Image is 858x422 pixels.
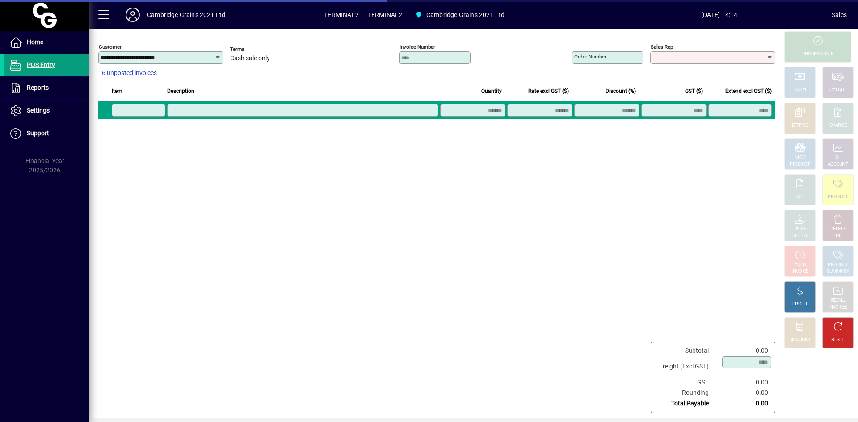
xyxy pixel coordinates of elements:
div: ACCOUNT [828,161,848,168]
div: CHARGE [829,122,847,129]
div: DELETE [830,226,845,233]
td: Rounding [655,388,718,398]
div: LINE [833,233,842,239]
div: GL [835,155,841,161]
div: PRODUCT [828,262,848,268]
div: CASH [794,87,806,93]
span: Rate excl GST ($) [528,86,569,96]
a: Home [4,31,89,54]
a: Reports [4,77,89,99]
div: SUMMARY [827,268,849,275]
div: MISC [795,155,805,161]
div: RESET [831,337,845,343]
span: Settings [27,107,50,114]
span: POS Entry [27,61,55,68]
span: Cambridge Grains 2021 Ltd [426,8,505,22]
div: CHEQUE [829,87,846,93]
td: 0.00 [718,377,771,388]
div: PROFIT [792,301,808,308]
span: Quantity [481,86,502,96]
span: Cambridge Grains 2021 Ltd [411,7,508,23]
td: Total Payable [655,398,718,409]
td: GST [655,377,718,388]
span: TERMINAL2 [368,8,403,22]
div: Sales [832,8,847,22]
div: INVOICE [791,268,808,275]
div: DISCOUNT [789,337,811,343]
td: Freight (Excl GST) [655,356,718,377]
a: Settings [4,100,89,122]
td: 0.00 [718,346,771,356]
div: SELECT [792,233,808,239]
a: Support [4,122,89,145]
div: PRODUCT [828,194,848,201]
span: Discount (%) [606,86,636,96]
mat-label: Customer [99,44,122,50]
div: PRICE [794,226,806,233]
mat-label: Invoice number [400,44,435,50]
button: 6 unposted invoices [98,65,160,81]
div: NOTE [794,194,806,201]
div: Cambridge Grains 2021 Ltd [147,8,225,22]
mat-label: Sales rep [651,44,673,50]
span: Home [27,38,43,46]
span: Item [112,86,122,96]
div: INVOICES [828,304,847,311]
div: PRODUCT [790,161,810,168]
div: RECALL [830,297,846,304]
span: 6 unposted invoices [102,68,157,78]
span: [DATE] 14:14 [607,8,832,22]
mat-label: Order number [574,54,606,60]
span: Support [27,130,49,137]
div: PROCESS SALE [802,51,833,58]
button: Profile [118,7,147,23]
span: Description [167,86,194,96]
td: 0.00 [718,398,771,409]
div: HOLD [794,262,806,268]
span: GST ($) [685,86,703,96]
span: Terms [230,46,284,52]
td: Subtotal [655,346,718,356]
span: Cash sale only [230,55,270,62]
span: Extend excl GST ($) [725,86,772,96]
div: EFTPOS [792,122,808,129]
td: 0.00 [718,388,771,398]
span: Reports [27,84,49,91]
span: TERMINAL2 [324,8,359,22]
